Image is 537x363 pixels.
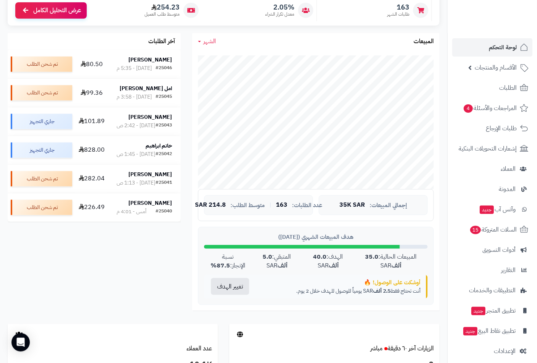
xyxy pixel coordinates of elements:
[203,37,216,46] span: الشهر
[464,104,473,113] span: 4
[156,65,172,72] div: #25046
[494,346,516,357] span: الإعدادات
[204,233,428,241] div: هدف المبيعات الشهري ([DATE])
[11,171,72,186] div: تم شحن الطلب
[11,333,30,352] div: Open Intercom Messenger
[459,143,517,154] span: إشعارات التحويلات البنكية
[75,79,108,107] td: 99.36
[265,3,294,11] span: 2.05%
[269,202,271,208] span: |
[11,85,72,100] div: تم شحن الطلب
[146,142,172,150] strong: خاتم ابراهيم
[452,119,532,138] a: طلبات الإرجاع
[75,136,108,164] td: 828.00
[479,204,516,215] span: وآتس آب
[501,265,516,275] span: التقارير
[230,202,265,209] span: متوسط الطلب:
[373,287,391,295] strong: 2.5 ألف
[452,301,532,320] a: تطبيق المتجرجديد
[414,38,434,45] h3: المبيعات
[482,245,516,255] span: أدوات التسويق
[263,252,287,270] strong: 5.0 ألف
[11,200,72,215] div: تم شحن الطلب
[452,342,532,360] a: الإعدادات
[11,114,72,129] div: جاري التجهيز
[117,179,155,187] div: [DATE] - 1:13 ص
[128,170,172,178] strong: [PERSON_NAME]
[262,279,420,287] div: أوشكت على الوصول! 🔥
[11,143,72,158] div: جاري التجهيز
[117,151,155,158] div: [DATE] - 1:45 ص
[501,164,516,174] span: العملاء
[156,122,172,130] div: #25043
[313,252,339,270] strong: 40.0 ألف
[144,3,180,11] span: 254.23
[117,122,155,130] div: [DATE] - 2:42 ص
[452,99,532,117] a: المراجعات والأسئلة4
[354,253,428,270] div: المبيعات الحالية: SAR
[475,62,517,73] span: الأقسام والمنتجات
[462,326,516,336] span: تطبيق نقاط البيع
[75,50,108,78] td: 80.50
[387,3,409,11] span: 163
[452,220,532,239] a: السلات المتروكة15
[265,11,294,18] span: معدل تكرار الشراء
[128,199,172,207] strong: [PERSON_NAME]
[452,160,532,178] a: العملاء
[452,200,532,219] a: وآتس آبجديد
[302,253,354,270] div: الهدف: SAR
[499,184,516,194] span: المدونة
[469,224,517,235] span: السلات المتروكة
[365,252,401,270] strong: 35.0 ألف
[452,139,532,158] a: إشعارات التحويلات البنكية
[211,278,249,295] button: تغيير الهدف
[117,65,152,72] div: [DATE] - 5:35 م
[156,208,172,216] div: #25040
[463,327,477,335] span: جديد
[156,151,172,158] div: #25042
[156,93,172,101] div: #25045
[387,11,409,18] span: طلبات الشهر
[11,57,72,72] div: تم شحن الطلب
[452,261,532,279] a: التقارير
[292,202,322,209] span: عدد الطلبات:
[128,113,172,121] strong: [PERSON_NAME]
[370,344,434,353] a: الزيارات آخر ٦٠ دقيقةمباشر
[452,241,532,259] a: أدوات التسويق
[117,208,146,216] div: أمس - 4:01 م
[117,93,152,101] div: [DATE] - 3:58 م
[187,344,212,353] a: عدد العملاء
[452,322,532,340] a: تطبيق نقاط البيعجديد
[470,305,516,316] span: تطبيق المتجر
[452,38,532,57] a: لوحة التحكم
[156,179,172,187] div: #25041
[262,287,420,295] p: أنت تحتاج فقط SAR يومياً للوصول للهدف خلال 2 يوم.
[75,165,108,193] td: 282.04
[128,56,172,64] strong: [PERSON_NAME]
[469,285,516,296] span: التطبيقات والخدمات
[452,79,532,97] a: الطلبات
[452,180,532,198] a: المدونة
[144,11,180,18] span: متوسط طلب العميل
[15,2,87,19] a: عرض التحليل الكامل
[339,202,365,209] span: 35K SAR
[370,344,383,353] small: مباشر
[489,42,517,53] span: لوحة التحكم
[75,107,108,136] td: 101.89
[486,123,517,134] span: طلبات الإرجاع
[33,6,81,15] span: عرض التحليل الكامل
[120,84,172,92] strong: امل [PERSON_NAME]
[471,307,485,315] span: جديد
[198,37,216,46] a: الشهر
[370,202,407,209] span: إجمالي المبيعات:
[452,281,532,300] a: التطبيقات والخدمات
[499,83,517,93] span: الطلبات
[211,261,230,270] strong: 87.5%
[148,38,175,45] h3: آخر الطلبات
[463,103,517,113] span: المراجعات والأسئلة
[480,206,494,214] span: جديد
[204,253,251,270] div: نسبة الإنجاز:
[251,253,302,270] div: المتبقي: SAR
[195,202,226,209] span: 214.8 SAR
[75,193,108,222] td: 226.49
